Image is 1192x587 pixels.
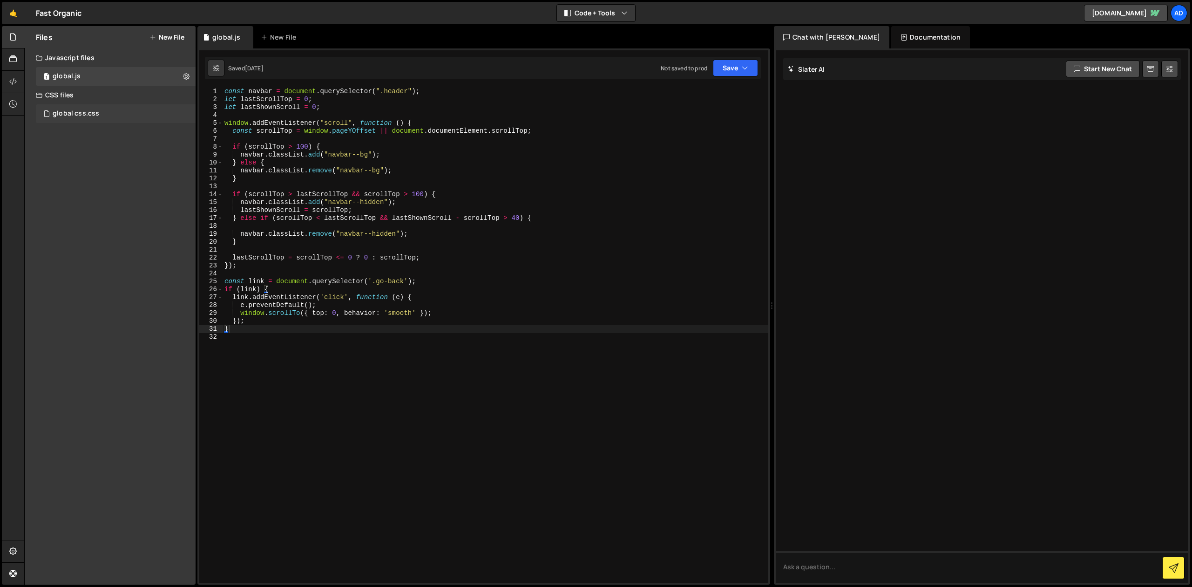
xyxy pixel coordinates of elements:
div: 31 [199,325,223,333]
div: global css.css [53,109,99,118]
div: 23 [199,262,223,270]
div: 18 [199,222,223,230]
div: 17 [199,214,223,222]
div: Saved [228,64,264,72]
div: Documentation [891,26,970,48]
div: Fast Organic [36,7,81,19]
span: 1 [44,74,49,81]
div: 7 [199,135,223,143]
div: [DATE] [245,64,264,72]
div: 6 [199,127,223,135]
div: 25 [199,278,223,286]
div: 4 [199,111,223,119]
div: 9 [199,151,223,159]
div: Javascript files [25,48,196,67]
div: 22 [199,254,223,262]
div: Chat with [PERSON_NAME] [774,26,889,48]
div: 8 [199,143,223,151]
div: 32 [199,333,223,341]
div: 14 [199,191,223,198]
div: 30 [199,317,223,325]
div: 13 [199,183,223,191]
div: global.js [53,72,81,81]
button: Code + Tools [557,5,635,21]
div: 10 [199,159,223,167]
a: [DOMAIN_NAME] [1084,5,1168,21]
div: 15 [199,198,223,206]
div: 19 [199,230,223,238]
div: 16 [199,206,223,214]
div: 21 [199,246,223,254]
div: 27 [199,293,223,301]
div: Not saved to prod [661,64,707,72]
div: 29 [199,309,223,317]
div: CSS files [25,86,196,104]
h2: Files [36,32,53,42]
a: 🤙 [2,2,25,24]
div: 1 [199,88,223,96]
div: 24 [199,270,223,278]
button: Save [713,60,758,76]
div: global.js [212,33,240,42]
h2: Slater AI [788,65,825,74]
div: 5 [199,119,223,127]
div: 2 [199,96,223,103]
div: New File [261,33,300,42]
button: New File [149,34,184,41]
a: ad [1171,5,1187,21]
div: 26 [199,286,223,293]
div: 3 [199,103,223,111]
div: 12 [199,175,223,183]
div: 20 [199,238,223,246]
div: 17318/48055.js [36,67,196,86]
div: 28 [199,301,223,309]
div: 17318/48054.css [36,104,196,123]
div: 11 [199,167,223,175]
button: Start new chat [1066,61,1140,77]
